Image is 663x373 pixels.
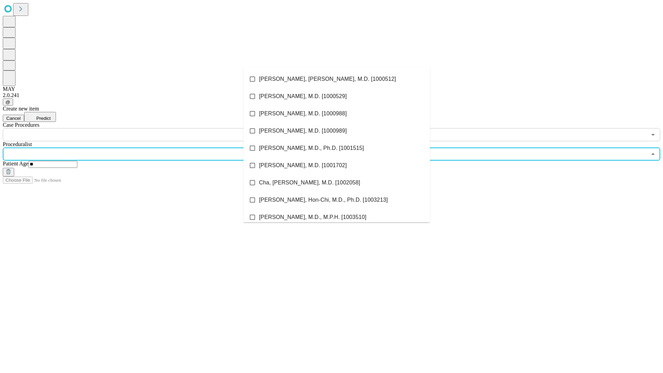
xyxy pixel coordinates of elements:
[259,161,347,170] span: [PERSON_NAME], M.D. [1001702]
[3,98,13,106] button: @
[648,149,658,159] button: Close
[3,161,28,166] span: Patient Age
[3,141,32,147] span: Proceduralist
[3,86,660,92] div: MAY
[36,116,50,121] span: Predict
[259,127,347,135] span: [PERSON_NAME], M.D. [1000989]
[648,130,658,140] button: Open
[6,99,10,105] span: @
[259,144,364,152] span: [PERSON_NAME], M.D., Ph.D. [1001515]
[259,92,347,101] span: [PERSON_NAME], M.D. [1000529]
[3,122,39,128] span: Scheduled Procedure
[24,112,56,122] button: Predict
[3,115,24,122] button: Cancel
[6,116,21,121] span: Cancel
[3,92,660,98] div: 2.0.241
[259,109,347,118] span: [PERSON_NAME], M.D. [1000988]
[3,106,39,112] span: Create new item
[259,75,396,83] span: [PERSON_NAME], [PERSON_NAME], M.D. [1000512]
[259,213,366,221] span: [PERSON_NAME], M.D., M.P.H. [1003510]
[259,196,388,204] span: [PERSON_NAME], Hon-Chi, M.D., Ph.D. [1003213]
[259,179,360,187] span: Cha, [PERSON_NAME], M.D. [1002058]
